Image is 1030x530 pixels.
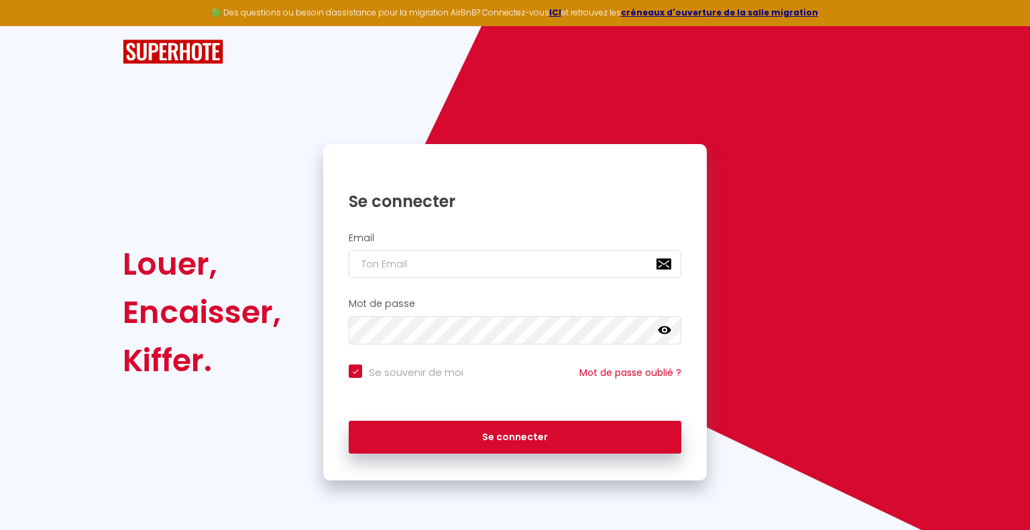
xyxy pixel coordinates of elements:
h2: Mot de passe [349,298,681,310]
h1: Se connecter [349,191,681,212]
img: SuperHote logo [123,40,223,64]
div: Encaisser, [123,288,281,336]
button: Se connecter [349,421,681,454]
div: Kiffer. [123,336,281,385]
input: Ton Email [349,250,681,278]
h2: Email [349,233,681,244]
a: ICI [549,7,561,18]
a: Mot de passe oublié ? [579,366,681,379]
a: créneaux d'ouverture de la salle migration [621,7,818,18]
div: Louer, [123,240,281,288]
